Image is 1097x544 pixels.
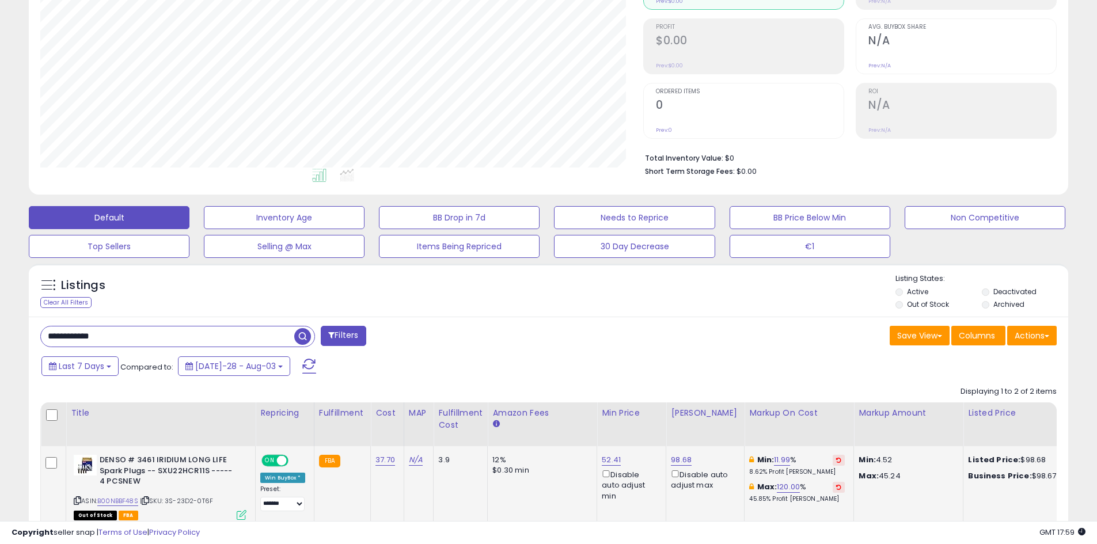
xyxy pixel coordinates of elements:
div: Disable auto adjust max [671,468,735,490]
b: Max: [757,481,777,492]
a: 52.41 [602,454,621,466]
span: Ordered Items [656,89,844,95]
h2: N/A [868,34,1056,50]
div: Displaying 1 to 2 of 2 items [961,386,1057,397]
button: Save View [890,326,950,345]
b: DENSO # 3461 IRIDIUM LONG LIFE Spark Plugs -- SXU22HCR11S ----- 4 PCSNEW [100,455,240,490]
span: OFF [287,456,305,466]
button: Non Competitive [905,206,1065,229]
button: Filters [321,326,366,346]
div: % [749,482,845,503]
span: Last 7 Days [59,360,104,372]
strong: Max: [859,470,879,481]
a: 11.99 [774,454,790,466]
b: Short Term Storage Fees: [645,166,735,176]
th: The percentage added to the cost of goods (COGS) that forms the calculator for Min & Max prices. [745,402,854,446]
button: 30 Day Decrease [554,235,715,258]
button: Actions [1007,326,1057,345]
span: Profit [656,24,844,31]
div: Listed Price [968,407,1068,419]
button: BB Price Below Min [730,206,890,229]
small: Prev: $0.00 [656,62,683,69]
div: $0.30 min [492,465,588,475]
button: €1 [730,235,890,258]
img: 41OKcIMg7fL._SL40_.jpg [74,455,97,475]
button: Inventory Age [204,206,365,229]
b: Total Inventory Value: [645,153,723,163]
label: Deactivated [993,287,1037,296]
h2: $0.00 [656,34,844,50]
span: ROI [868,89,1056,95]
div: Disable auto adjust min [602,468,657,501]
p: 4.52 [859,455,954,465]
small: FBA [319,455,340,467]
div: 12% [492,455,588,465]
button: Columns [951,326,1005,345]
a: Terms of Use [98,527,147,538]
h2: N/A [868,98,1056,114]
b: Listed Price: [968,454,1020,465]
strong: Min: [859,454,876,465]
div: Markup Amount [859,407,958,419]
button: Needs to Reprice [554,206,715,229]
button: Items Being Repriced [379,235,540,258]
span: $0.00 [737,166,757,177]
a: 98.68 [671,454,692,466]
div: Markup on Cost [749,407,849,419]
span: 2025-08-11 17:59 GMT [1039,527,1085,538]
div: $98.68 [968,455,1064,465]
b: Business Price: [968,470,1031,481]
div: Repricing [260,407,309,419]
a: N/A [409,454,423,466]
div: Min Price [602,407,661,419]
p: 45.85% Profit [PERSON_NAME] [749,495,845,503]
b: Min: [757,454,775,465]
div: MAP [409,407,428,419]
small: Amazon Fees. [492,419,499,429]
strong: Copyright [12,527,54,538]
div: Amazon Fees [492,407,592,419]
li: $0 [645,150,1048,164]
label: Active [907,287,928,296]
div: Preset: [260,485,305,511]
span: All listings that are currently out of stock and unavailable for purchase on Amazon [74,511,117,520]
p: 45.24 [859,471,954,481]
div: [PERSON_NAME] [671,407,739,419]
span: ON [263,456,277,466]
div: $98.67 [968,471,1064,481]
div: ASIN: [74,455,246,519]
small: Prev: N/A [868,62,891,69]
h2: 0 [656,98,844,114]
a: Privacy Policy [149,527,200,538]
a: B00NBBF48S [97,496,138,506]
span: | SKU: 3S-23D2-0T6F [140,496,213,505]
div: Fulfillment [319,407,366,419]
button: Default [29,206,189,229]
span: Compared to: [120,362,173,372]
div: Cost [375,407,399,419]
button: Selling @ Max [204,235,365,258]
small: Prev: 0 [656,127,672,134]
button: BB Drop in 7d [379,206,540,229]
div: 3.9 [438,455,479,465]
h5: Listings [61,277,105,294]
button: Last 7 Days [41,356,119,376]
p: 8.62% Profit [PERSON_NAME] [749,468,845,476]
span: FBA [119,511,138,520]
button: Top Sellers [29,235,189,258]
a: 37.70 [375,454,395,466]
div: % [749,455,845,476]
div: Fulfillment Cost [438,407,483,431]
label: Out of Stock [907,299,949,309]
div: Clear All Filters [40,297,92,308]
div: seller snap | | [12,527,200,538]
label: Archived [993,299,1024,309]
a: 120.00 [777,481,800,493]
small: Prev: N/A [868,127,891,134]
div: Win BuyBox * [260,473,305,483]
button: [DATE]-28 - Aug-03 [178,356,290,376]
span: [DATE]-28 - Aug-03 [195,360,276,372]
span: Columns [959,330,995,341]
div: Title [71,407,250,419]
span: Avg. Buybox Share [868,24,1056,31]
